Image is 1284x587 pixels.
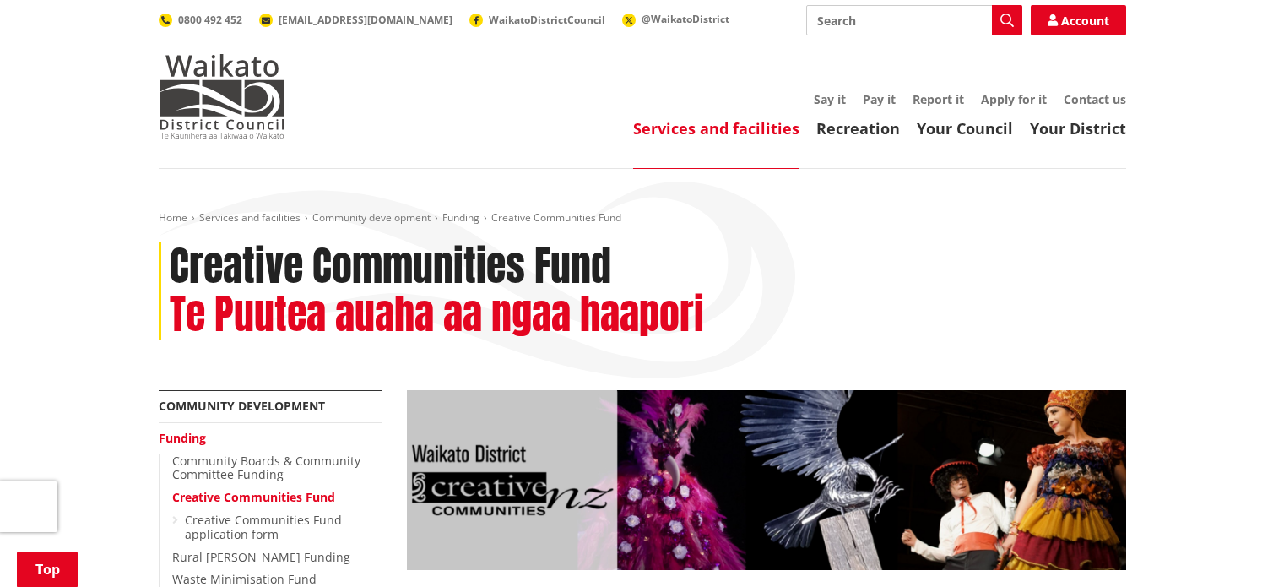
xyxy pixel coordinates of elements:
[917,118,1013,139] a: Your Council
[172,453,360,483] a: Community Boards & Community Committee Funding
[178,13,242,27] span: 0800 492 452
[407,390,1126,570] img: Creative Communities Banner
[159,430,206,446] a: Funding
[633,118,799,139] a: Services and facilities
[279,13,452,27] span: [EMAIL_ADDRESS][DOMAIN_NAME]
[642,12,729,26] span: @WaikatoDistrict
[981,91,1047,107] a: Apply for it
[863,91,896,107] a: Pay it
[814,91,846,107] a: Say it
[259,13,452,27] a: [EMAIL_ADDRESS][DOMAIN_NAME]
[622,12,729,26] a: @WaikatoDistrict
[159,13,242,27] a: 0800 492 452
[1031,5,1126,35] a: Account
[159,210,187,225] a: Home
[913,91,964,107] a: Report it
[1030,118,1126,139] a: Your District
[185,512,342,542] a: Creative Communities Fund application form
[17,552,78,587] a: Top
[491,210,621,225] span: Creative Communities Fund
[199,210,301,225] a: Services and facilities
[489,13,605,27] span: WaikatoDistrictCouncil
[170,291,704,340] h2: Te Puutea auaha aa ngaa haapori
[170,242,611,291] h1: Creative Communities Fund
[172,571,317,587] a: Waste Minimisation Fund
[172,549,350,565] a: Rural [PERSON_NAME] Funding
[172,489,335,505] a: Creative Communities Fund
[442,210,479,225] a: Funding
[816,118,900,139] a: Recreation
[159,398,325,414] a: Community development
[806,5,1022,35] input: Search input
[1064,91,1126,107] a: Contact us
[312,210,431,225] a: Community development
[469,13,605,27] a: WaikatoDistrictCouncil
[159,211,1126,226] nav: breadcrumb
[159,54,285,139] img: Waikato District Council - Te Kaunihera aa Takiwaa o Waikato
